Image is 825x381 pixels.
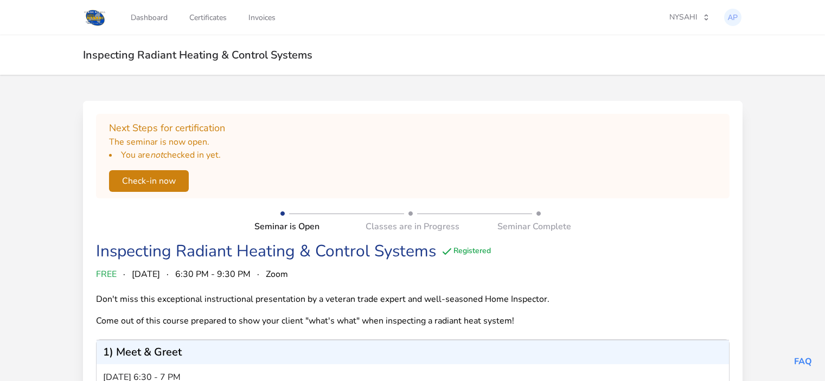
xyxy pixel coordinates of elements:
div: Seminar Complete [465,220,571,233]
div: Don't miss this exceptional instructional presentation by a veteran trade expert and well-seasone... [96,294,571,326]
a: FAQ [794,356,812,367]
span: · [167,268,169,281]
img: Logo [83,8,107,27]
div: Classes are in Progress [360,220,465,233]
button: Check-in now [109,170,189,192]
span: [DATE] [132,268,160,281]
p: The seminar is now open. [109,135,717,148]
span: Zoom [266,268,288,281]
li: You are checked in yet. [109,148,717,162]
div: Seminar is Open [254,220,360,233]
div: Inspecting Radiant Heating & Control Systems [96,242,436,261]
span: · [257,268,259,281]
button: NYSAHI [662,8,717,27]
span: 6:30 PM - 9:30 PM [175,268,251,281]
i: not [150,149,163,161]
h2: Next Steps for certification [109,120,717,135]
p: 1) Meet & Greet [103,347,182,358]
div: Registered [440,245,491,258]
img: Anthony Prutisto [724,9,741,26]
span: · [123,268,125,281]
span: FREE [96,268,117,281]
h2: Inspecting Radiant Heating & Control Systems [83,48,743,62]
